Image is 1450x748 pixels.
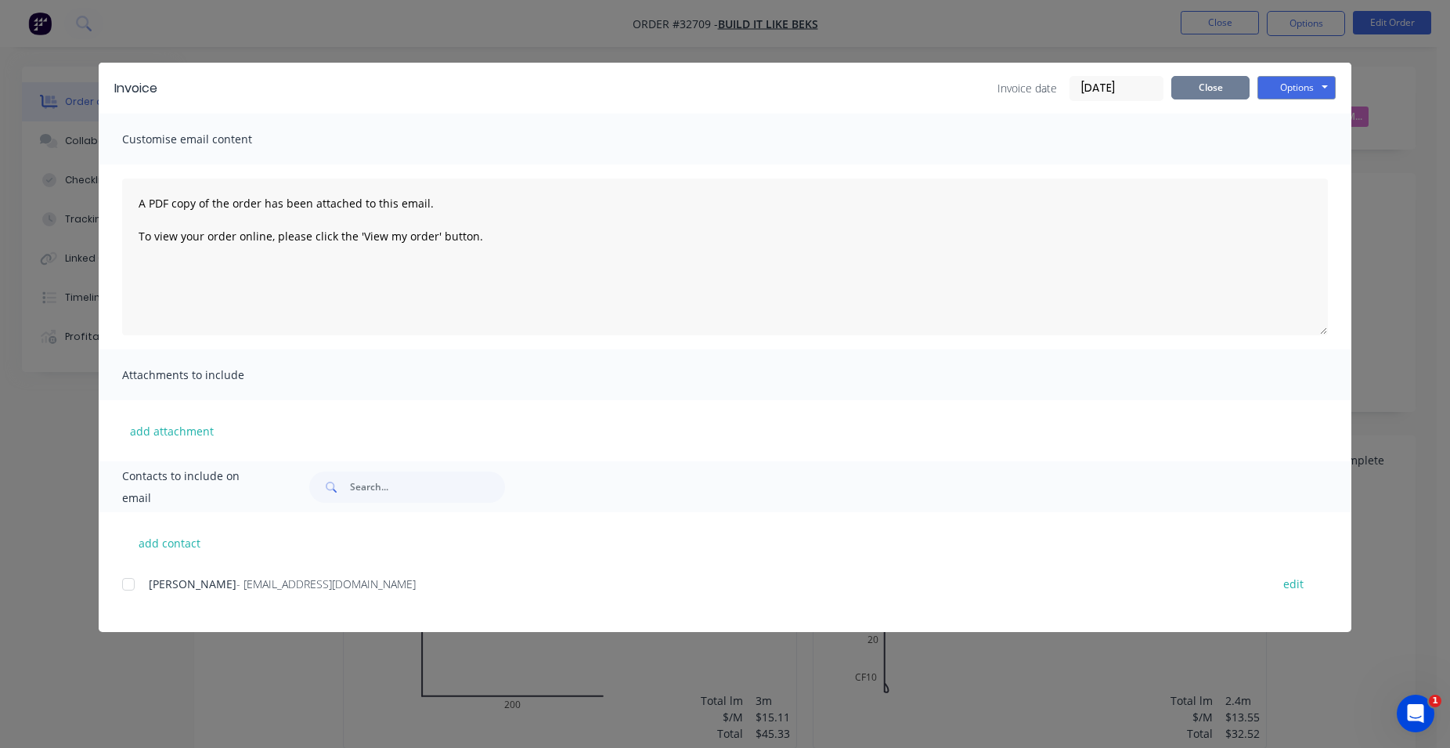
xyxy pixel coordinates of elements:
span: - [EMAIL_ADDRESS][DOMAIN_NAME] [236,576,416,591]
button: edit [1274,573,1313,594]
button: Options [1257,76,1336,99]
button: add attachment [122,419,222,443]
iframe: Intercom live chat [1397,695,1434,732]
span: Contacts to include on email [122,465,270,509]
span: [PERSON_NAME] [149,576,236,591]
button: add contact [122,531,216,555]
input: Search... [350,472,505,503]
span: 1 [1429,695,1441,707]
span: Customise email content [122,128,294,150]
textarea: A PDF copy of the order has been attached to this email. To view your order online, please click ... [122,179,1328,335]
div: Invoice [114,79,157,98]
button: Close [1171,76,1250,99]
span: Attachments to include [122,364,294,386]
span: Invoice date [997,80,1057,96]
